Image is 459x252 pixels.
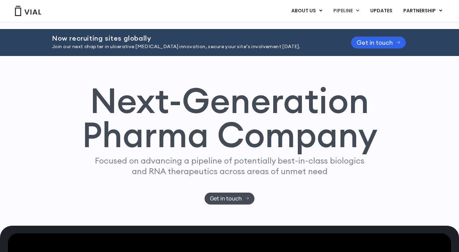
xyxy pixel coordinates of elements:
span: Get in touch [357,40,393,45]
a: ABOUT USMenu Toggle [286,5,328,17]
p: Join our next chapter in ulcerative [MEDICAL_DATA] innovation, secure your site’s involvement [DA... [52,43,334,51]
a: Get in touch [351,37,406,48]
h1: Next-Generation Pharma Company [82,83,377,152]
p: Focused on advancing a pipeline of potentially best-in-class biologics and RNA therapeutics acros... [92,155,367,177]
a: UPDATES [365,5,398,17]
a: PIPELINEMenu Toggle [328,5,364,17]
h2: Now recruiting sites globally [52,34,334,42]
a: PARTNERSHIPMenu Toggle [398,5,448,17]
a: Get in touch [205,193,255,205]
img: Vial Logo [14,6,42,16]
span: Get in touch [210,196,242,201]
